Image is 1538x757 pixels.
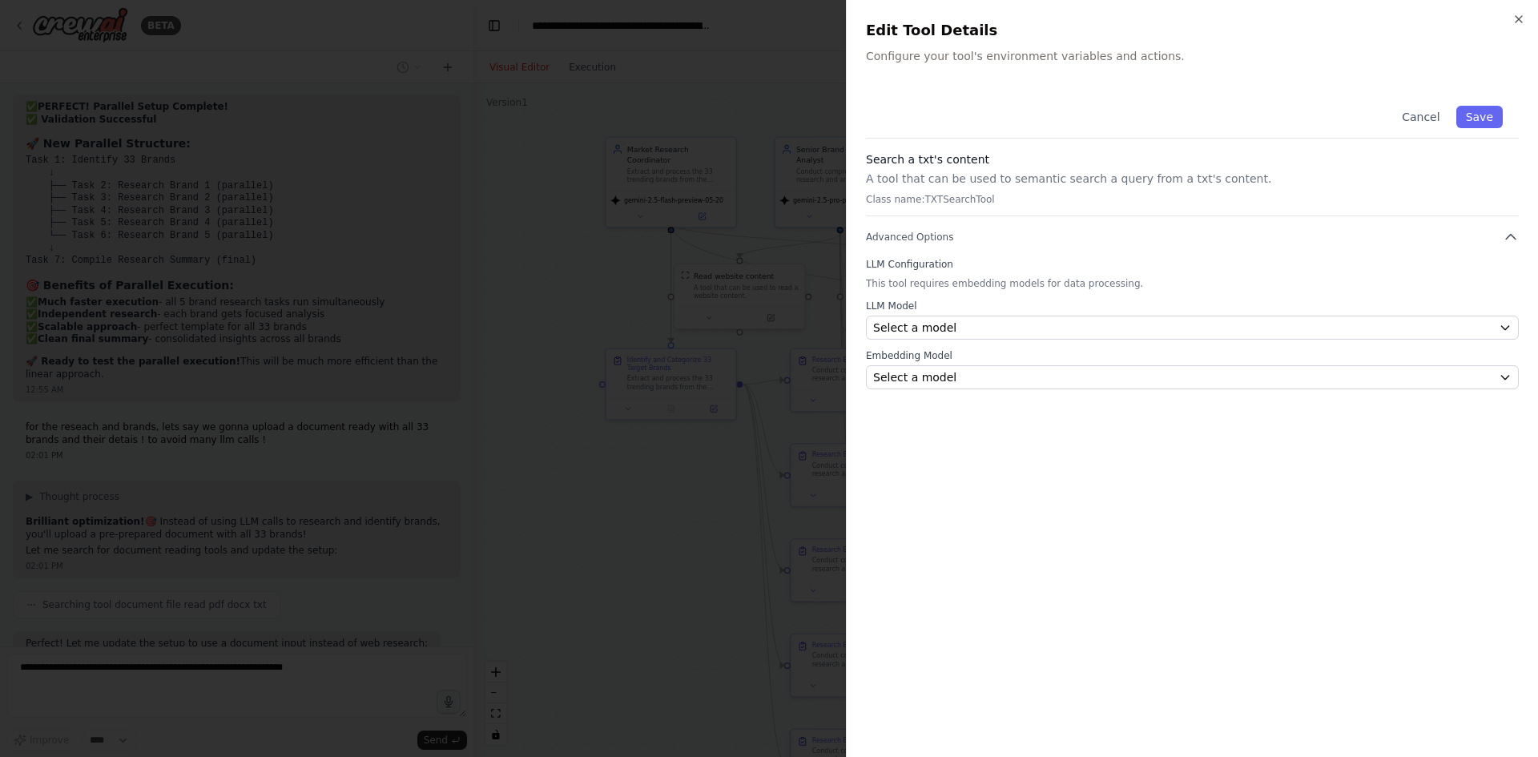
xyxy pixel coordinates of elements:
[866,300,1519,312] label: LLM Model
[866,231,953,244] span: Advanced Options
[866,258,1519,271] label: LLM Configuration
[866,193,1519,206] p: Class name: TXTSearchTool
[866,19,1519,42] h2: Edit Tool Details
[873,369,956,385] span: Select a model
[1456,106,1503,128] button: Save
[866,365,1519,389] button: Select a model
[866,277,1519,290] p: This tool requires embedding models for data processing.
[866,316,1519,340] button: Select a model
[866,48,1519,64] p: Configure your tool's environment variables and actions.
[866,229,1519,245] button: Advanced Options
[873,320,956,336] span: Select a model
[866,151,1519,167] h3: Search a txt's content
[866,171,1519,187] p: A tool that can be used to semantic search a query from a txt's content.
[866,349,1519,362] label: Embedding Model
[1392,106,1449,128] button: Cancel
